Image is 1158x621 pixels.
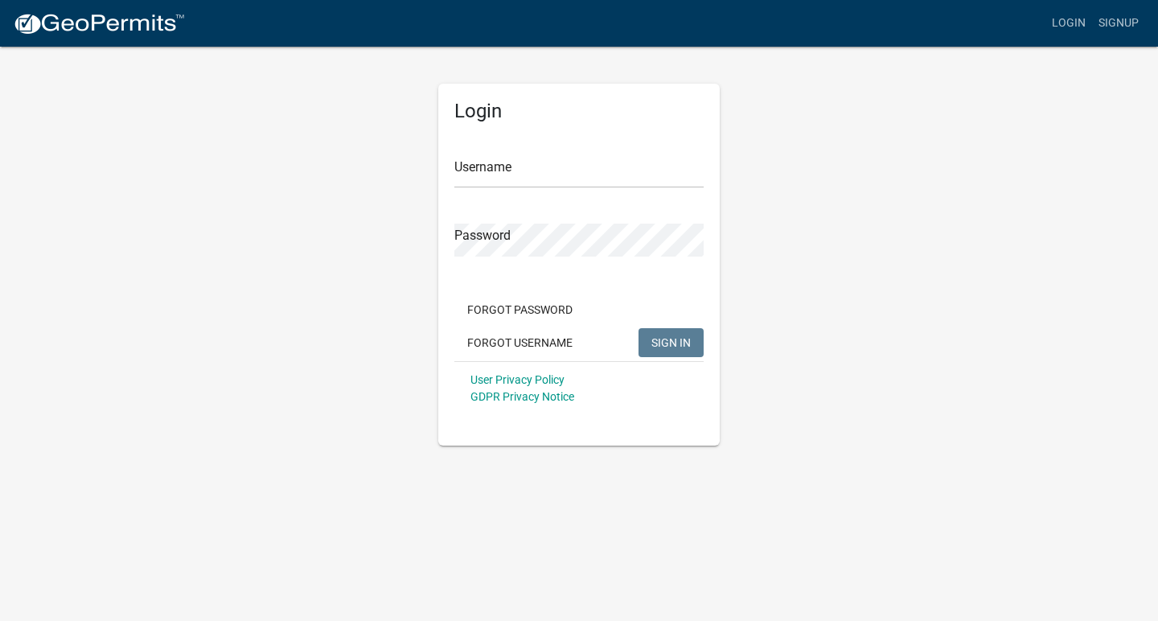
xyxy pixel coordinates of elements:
h5: Login [454,100,704,123]
a: GDPR Privacy Notice [470,390,574,403]
span: SIGN IN [651,335,691,348]
button: SIGN IN [639,328,704,357]
a: User Privacy Policy [470,373,565,386]
button: Forgot Password [454,295,585,324]
a: Signup [1092,8,1145,39]
button: Forgot Username [454,328,585,357]
a: Login [1045,8,1092,39]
